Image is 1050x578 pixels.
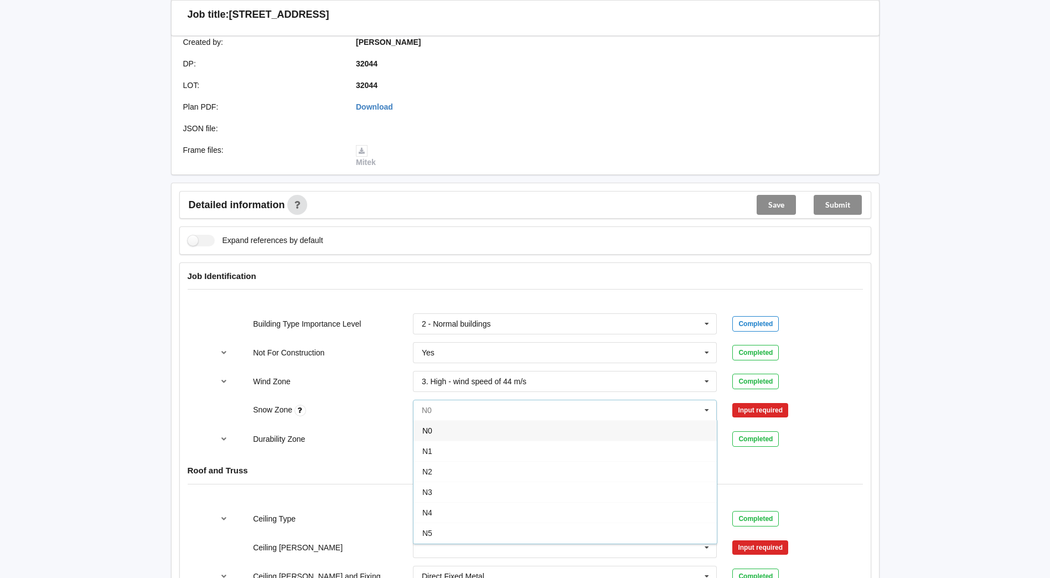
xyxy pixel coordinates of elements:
[213,429,235,449] button: reference-toggle
[422,320,491,328] div: 2 - Normal buildings
[189,200,285,210] span: Detailed information
[253,377,291,386] label: Wind Zone
[175,37,349,48] div: Created by :
[356,38,421,47] b: [PERSON_NAME]
[422,508,432,517] span: N4
[422,447,432,456] span: N1
[732,316,779,332] div: Completed
[732,511,779,527] div: Completed
[188,465,863,476] h4: Roof and Truss
[356,59,377,68] b: 32044
[422,529,432,538] span: N5
[188,8,229,21] h3: Job title:
[175,80,349,91] div: LOT :
[188,271,863,281] h4: Job Identification
[253,514,296,523] label: Ceiling Type
[213,509,235,529] button: reference-toggle
[356,81,377,90] b: 32044
[732,374,779,389] div: Completed
[422,488,432,497] span: N3
[732,345,779,360] div: Completed
[253,435,305,443] label: Durability Zone
[732,540,788,555] div: Input required
[213,343,235,363] button: reference-toggle
[253,319,361,328] label: Building Type Importance Level
[175,58,349,69] div: DP :
[188,235,323,246] label: Expand references by default
[175,101,349,112] div: Plan PDF :
[422,349,435,357] div: Yes
[175,144,349,168] div: Frame files :
[356,102,393,111] a: Download
[422,378,526,385] div: 3. High - wind speed of 44 m/s
[732,431,779,447] div: Completed
[356,146,376,167] a: Mitek
[175,123,349,134] div: JSON file :
[253,543,343,552] label: Ceiling [PERSON_NAME]
[732,403,788,417] div: Input required
[229,8,329,21] h3: [STREET_ADDRESS]
[253,348,324,357] label: Not For Construction
[213,371,235,391] button: reference-toggle
[253,405,294,414] label: Snow Zone
[422,467,432,476] span: N2
[422,426,432,435] span: N0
